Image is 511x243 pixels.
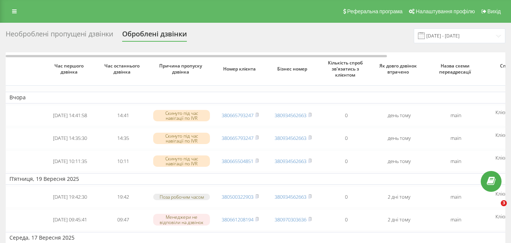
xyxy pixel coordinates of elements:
a: 380934562663 [275,112,306,119]
div: Поза робочим часом [153,194,210,200]
td: 09:47 [96,209,149,230]
a: 380970303636 [275,216,306,223]
span: Назва схеми переадресації [432,63,480,75]
div: Скинуто під час навігації по IVR [153,110,210,121]
td: 2 дні тому [373,186,426,207]
td: [DATE] 10:11:35 [43,151,96,172]
td: 0 [320,128,373,149]
span: Номер клієнта [220,66,261,72]
div: Необроблені пропущені дзвінки [6,30,113,42]
span: Причина пропуску дзвінка [156,63,207,75]
a: 380934562663 [275,135,306,141]
td: main [426,105,486,126]
a: 380665793247 [222,135,253,141]
td: день тому [373,105,426,126]
td: [DATE] 14:41:58 [43,105,96,126]
div: Менеджери не відповіли на дзвінок [153,214,210,225]
td: 10:11 [96,151,149,172]
span: Як довго дзвінок втрачено [379,63,419,75]
td: [DATE] 09:45:41 [43,209,96,230]
a: 380665793247 [222,112,253,119]
a: 380500322903 [222,193,253,200]
span: Час першого дзвінка [50,63,90,75]
span: 3 [501,200,507,206]
span: Бізнес номер [273,66,314,72]
td: [DATE] 14:35:30 [43,128,96,149]
td: [DATE] 19:42:30 [43,186,96,207]
div: Скинуто під час навігації по IVR [153,133,210,144]
span: Налаштування профілю [416,8,475,14]
a: 380661208194 [222,216,253,223]
a: 380665504851 [222,158,253,165]
iframe: Intercom live chat [485,200,503,218]
div: Оброблені дзвінки [122,30,187,42]
td: main [426,151,486,172]
td: main [426,128,486,149]
td: 0 [320,151,373,172]
td: main [426,209,486,230]
td: день тому [373,128,426,149]
td: 0 [320,186,373,207]
td: 2 дні тому [373,209,426,230]
span: Час останнього дзвінка [103,63,143,75]
td: 0 [320,209,373,230]
td: 14:35 [96,128,149,149]
a: 380934562663 [275,193,306,200]
a: 380934562663 [275,158,306,165]
span: Кількість спроб зв'язатись з клієнтом [326,60,367,78]
td: день тому [373,151,426,172]
span: Реферальна програма [347,8,403,14]
span: Вихід [488,8,501,14]
td: main [426,186,486,207]
td: 0 [320,105,373,126]
td: 14:41 [96,105,149,126]
td: 19:42 [96,186,149,207]
div: Скинуто під час навігації по IVR [153,155,210,167]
